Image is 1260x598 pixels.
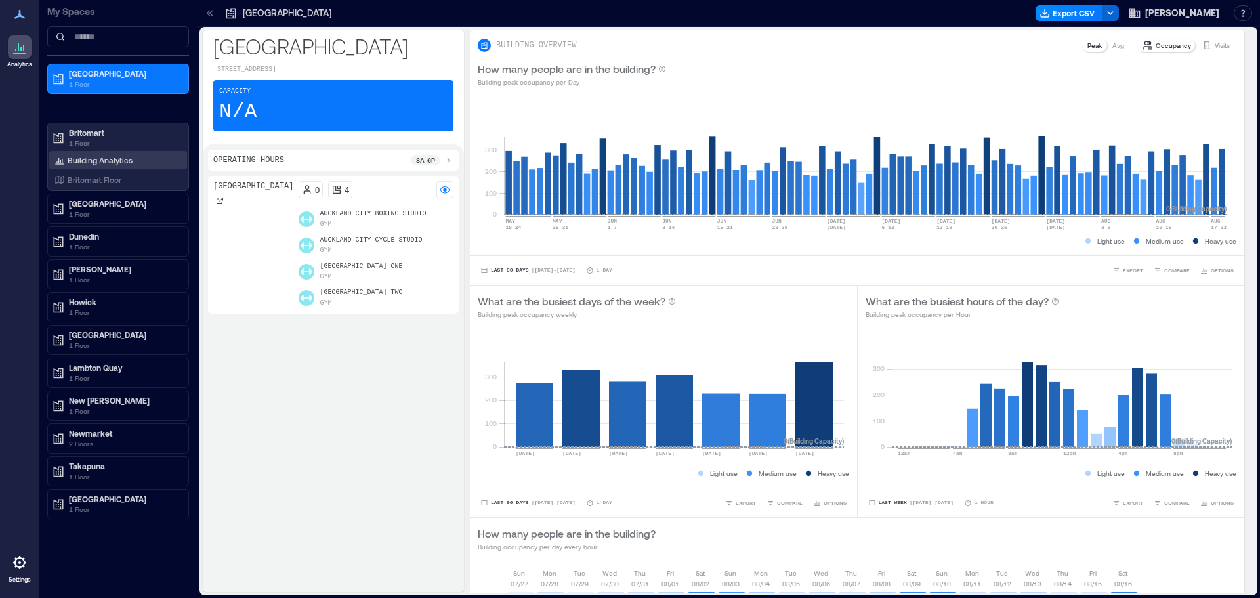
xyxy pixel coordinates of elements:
[213,181,293,192] p: [GEOGRAPHIC_DATA]
[722,578,740,589] p: 08/03
[866,496,956,509] button: Last Week |[DATE]-[DATE]
[1156,40,1191,51] p: Occupancy
[1089,568,1097,578] p: Fri
[1124,3,1223,24] button: [PERSON_NAME]
[772,224,787,230] text: 22-28
[1024,578,1041,589] p: 08/13
[1156,224,1172,230] text: 10-16
[320,246,331,256] p: Gym
[4,547,35,587] a: Settings
[213,33,453,59] p: [GEOGRAPHIC_DATA]
[511,578,528,589] p: 07/27
[1205,468,1236,479] p: Heavy use
[882,224,894,230] text: 6-12
[696,568,705,578] p: Sat
[1198,496,1236,509] button: OPTIONS
[1087,40,1102,51] p: Peak
[1084,578,1102,589] p: 08/15
[1211,224,1227,230] text: 17-23
[553,224,568,230] text: 25-31
[1036,5,1102,21] button: Export CSV
[69,471,179,482] p: 1 Floor
[907,568,916,578] p: Sat
[69,504,179,515] p: 1 Floor
[994,578,1011,589] p: 08/12
[320,272,331,282] p: Gym
[724,568,736,578] p: Sun
[662,218,672,224] text: JUN
[656,450,675,456] text: [DATE]
[69,138,179,148] p: 1 Floor
[3,32,36,72] a: Analytics
[320,298,331,309] p: Gym
[872,417,884,425] tspan: 100
[898,450,910,456] text: 12am
[69,340,179,351] p: 1 Floor
[485,373,497,381] tspan: 300
[882,218,901,224] text: [DATE]
[478,264,578,277] button: Last 90 Days |[DATE]-[DATE]
[485,396,497,404] tspan: 200
[634,568,646,578] p: Thu
[873,578,891,589] p: 08/08
[219,99,257,125] p: N/A
[782,578,800,589] p: 08/05
[866,309,1059,320] p: Building peak occupancy per Hour
[1215,40,1230,51] p: Visits
[795,450,814,456] text: [DATE]
[843,578,860,589] p: 08/07
[996,568,1008,578] p: Tue
[1025,568,1039,578] p: Wed
[68,155,133,165] p: Building Analytics
[992,224,1007,230] text: 20-26
[710,468,738,479] p: Light use
[1063,450,1076,456] text: 12pm
[69,395,179,406] p: New [PERSON_NAME]
[1046,218,1065,224] text: [DATE]
[243,7,331,20] p: [GEOGRAPHIC_DATA]
[662,224,675,230] text: 8-14
[1145,7,1219,20] span: [PERSON_NAME]
[478,542,656,552] p: Building occupancy per day every hour
[1151,264,1192,277] button: COMPARE
[1101,224,1111,230] text: 3-9
[478,61,656,77] p: How many people are in the building?
[1114,578,1132,589] p: 08/16
[513,568,525,578] p: Sun
[1123,267,1143,274] span: EXPORT
[478,77,666,87] p: Building peak occupancy per Day
[571,578,589,589] p: 07/29
[516,450,535,456] text: [DATE]
[736,499,756,507] span: EXPORT
[69,330,179,340] p: [GEOGRAPHIC_DATA]
[764,496,805,509] button: COMPARE
[69,297,179,307] p: Howick
[1112,40,1124,51] p: Avg
[597,267,612,274] p: 1 Day
[541,578,558,589] p: 07/28
[814,568,828,578] p: Wed
[1101,218,1111,224] text: AUG
[717,224,733,230] text: 15-21
[880,442,884,450] tspan: 0
[69,242,179,252] p: 1 Floor
[785,568,797,578] p: Tue
[562,450,581,456] text: [DATE]
[1211,267,1234,274] span: OPTIONS
[69,274,179,285] p: 1 Floor
[1118,568,1127,578] p: Sat
[345,184,349,195] p: 4
[1146,468,1184,479] p: Medium use
[608,218,618,224] text: JUN
[609,450,628,456] text: [DATE]
[485,189,497,197] tspan: 100
[320,261,402,272] p: [GEOGRAPHIC_DATA] One
[878,568,885,578] p: Fri
[478,309,676,320] p: Building peak occupancy weekly
[1008,450,1018,456] text: 8am
[1164,267,1190,274] span: COMPARE
[69,494,179,504] p: [GEOGRAPHIC_DATA]
[661,578,679,589] p: 08/01
[777,499,803,507] span: COMPARE
[493,210,497,218] tspan: 0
